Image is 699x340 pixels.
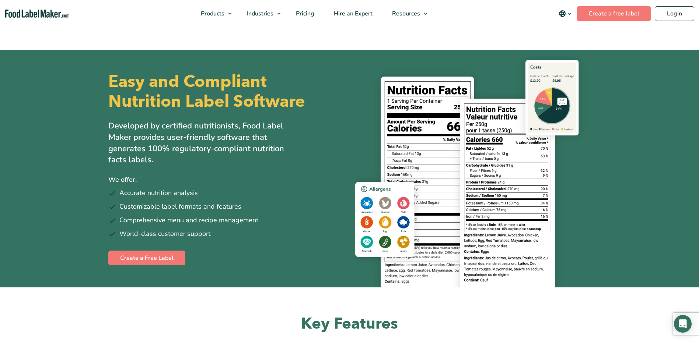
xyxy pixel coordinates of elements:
[108,314,591,334] h2: Key Features
[245,10,274,18] span: Industries
[332,10,373,18] span: Hire an Expert
[294,10,315,18] span: Pricing
[108,72,343,111] h1: Easy and Compliant Nutrition Label Software
[119,202,241,212] span: Customizable label formats and features
[577,6,651,21] a: Create a free label
[108,174,344,185] p: We offer:
[119,229,210,239] span: World-class customer support
[674,315,692,333] div: Open Intercom Messenger
[655,6,694,21] a: Login
[119,215,258,225] span: Comprehensive menu and recipe management
[390,10,421,18] span: Resources
[199,10,225,18] span: Products
[108,251,185,265] a: Create a Free Label
[119,188,198,198] span: Accurate nutrition analysis
[108,120,300,166] p: Developed by certified nutritionists, Food Label Maker provides user-friendly software that gener...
